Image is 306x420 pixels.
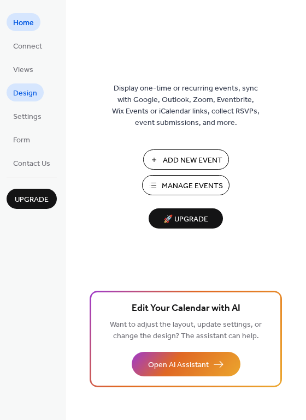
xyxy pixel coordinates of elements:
a: Contact Us [7,154,57,172]
a: Home [7,13,40,31]
button: 🚀 Upgrade [149,208,223,229]
a: Settings [7,107,48,125]
span: Open AI Assistant [148,359,209,371]
a: Form [7,130,37,148]
span: Display one-time or recurring events, sync with Google, Outlook, Zoom, Eventbrite, Wix Events or ... [112,83,260,129]
a: Design [7,83,44,101]
a: Connect [7,37,49,55]
span: Views [13,64,33,76]
span: 🚀 Upgrade [155,212,216,227]
span: Add New Event [163,155,222,166]
span: Design [13,88,37,99]
span: Upgrade [15,194,49,206]
button: Open AI Assistant [132,352,240,376]
button: Add New Event [143,149,229,170]
span: Home [13,17,34,29]
span: Settings [13,111,42,123]
a: Views [7,60,40,78]
span: Contact Us [13,158,50,170]
button: Manage Events [142,175,229,195]
span: Form [13,135,30,146]
button: Upgrade [7,189,57,209]
span: Manage Events [162,181,223,192]
span: Edit Your Calendar with AI [132,301,240,316]
span: Want to adjust the layout, update settings, or change the design? The assistant can help. [110,317,262,344]
span: Connect [13,41,42,52]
